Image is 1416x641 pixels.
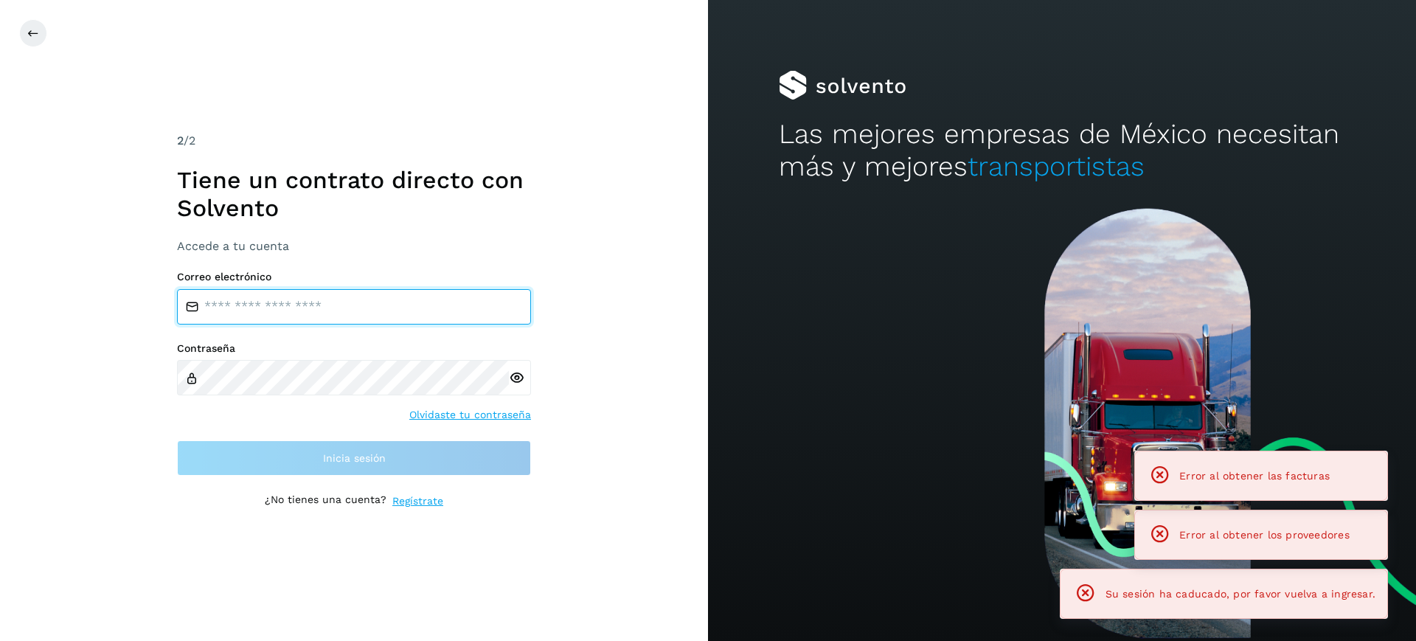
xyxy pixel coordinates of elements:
label: Contraseña [177,342,531,355]
p: ¿No tienes una cuenta? [265,493,386,509]
span: Error al obtener las facturas [1179,470,1330,482]
span: Su sesión ha caducado, por favor vuelva a ingresar. [1106,588,1375,600]
span: Inicia sesión [323,453,386,463]
a: Regístrate [392,493,443,509]
h2: Las mejores empresas de México necesitan más y mejores [779,118,1345,184]
label: Correo electrónico [177,271,531,283]
h1: Tiene un contrato directo con Solvento [177,166,531,223]
button: Inicia sesión [177,440,531,476]
h3: Accede a tu cuenta [177,239,531,253]
span: Error al obtener los proveedores [1179,529,1350,541]
span: 2 [177,134,184,148]
a: Olvidaste tu contraseña [409,407,531,423]
div: /2 [177,132,531,150]
span: transportistas [968,150,1145,182]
